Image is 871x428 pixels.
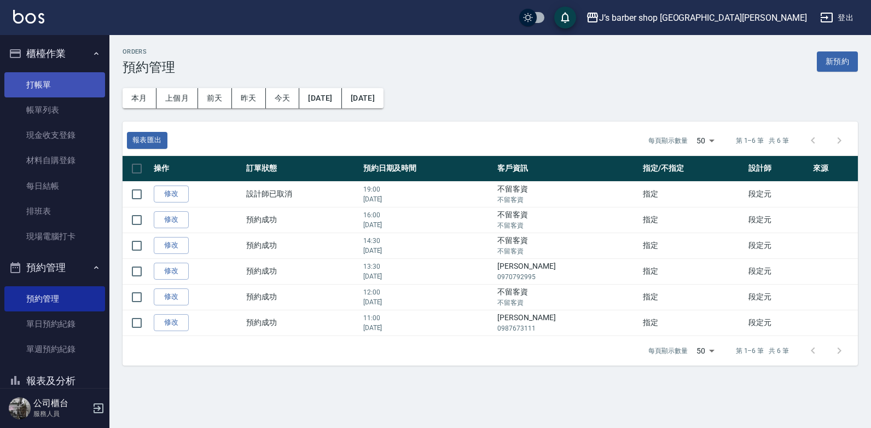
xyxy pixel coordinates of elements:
button: 上個月 [156,88,198,108]
img: Logo [13,10,44,24]
td: 段定元 [746,284,810,310]
th: 操作 [151,156,243,182]
button: 櫃檯作業 [4,39,105,68]
a: 修改 [154,314,189,331]
button: [DATE] [299,88,341,108]
a: 修改 [154,186,189,203]
button: 前天 [198,88,232,108]
a: 材料自購登錄 [4,148,105,173]
a: 修改 [154,237,189,254]
a: 每日結帳 [4,173,105,199]
td: 不留客資 [495,207,640,233]
th: 來源 [810,156,858,182]
p: 0970792995 [497,272,637,282]
p: [DATE] [363,323,492,333]
a: 打帳單 [4,72,105,97]
td: 不留客資 [495,233,640,258]
td: 段定元 [746,233,810,258]
p: 不留客資 [497,246,637,256]
td: 指定 [640,181,746,207]
button: 報表及分析 [4,367,105,395]
a: 新預約 [817,56,858,66]
div: J’s barber shop [GEOGRAPHIC_DATA][PERSON_NAME] [599,11,807,25]
p: 19:00 [363,184,492,194]
th: 訂單狀態 [243,156,361,182]
h2: Orders [123,48,175,55]
p: 11:00 [363,313,492,323]
p: 每頁顯示數量 [648,136,688,146]
h5: 公司櫃台 [33,398,89,409]
a: 預約管理 [4,286,105,311]
p: 不留客資 [497,195,637,205]
td: 設計師已取消 [243,181,361,207]
button: 登出 [816,8,858,28]
button: 新預約 [817,51,858,72]
a: 單日預約紀錄 [4,311,105,337]
td: 指定 [640,207,746,233]
button: 本月 [123,88,156,108]
p: 13:30 [363,262,492,271]
td: 指定 [640,310,746,336]
p: 第 1–6 筆 共 6 筆 [736,346,789,356]
td: 預約成功 [243,233,361,258]
td: 預約成功 [243,207,361,233]
button: 昨天 [232,88,266,108]
p: 14:30 [363,236,492,246]
p: 不留客資 [497,221,637,230]
img: Person [9,397,31,419]
td: 預約成功 [243,284,361,310]
p: 服務人員 [33,409,89,419]
p: [DATE] [363,194,492,204]
td: 段定元 [746,310,810,336]
a: 排班表 [4,199,105,224]
p: 12:00 [363,287,492,297]
td: [PERSON_NAME] [495,258,640,284]
p: 每頁顯示數量 [648,346,688,356]
a: 現場電腦打卡 [4,224,105,249]
td: [PERSON_NAME] [495,310,640,336]
button: [DATE] [342,88,384,108]
a: 現金收支登錄 [4,123,105,148]
td: 預約成功 [243,258,361,284]
a: 帳單列表 [4,97,105,123]
button: 報表匯出 [127,132,167,149]
th: 客戶資訊 [495,156,640,182]
td: 不留客資 [495,284,640,310]
th: 設計師 [746,156,810,182]
h3: 預約管理 [123,60,175,75]
td: 預約成功 [243,310,361,336]
a: 單週預約紀錄 [4,337,105,362]
td: 指定 [640,284,746,310]
a: 修改 [154,211,189,228]
td: 段定元 [746,181,810,207]
a: 修改 [154,288,189,305]
th: 指定/不指定 [640,156,746,182]
button: save [554,7,576,28]
td: 段定元 [746,258,810,284]
p: 不留客資 [497,298,637,308]
p: 0987673111 [497,323,637,333]
th: 預約日期及時間 [361,156,495,182]
td: 指定 [640,258,746,284]
p: [DATE] [363,297,492,307]
td: 段定元 [746,207,810,233]
p: [DATE] [363,220,492,230]
p: 16:00 [363,210,492,220]
div: 50 [692,126,718,155]
button: 今天 [266,88,300,108]
p: [DATE] [363,271,492,281]
p: [DATE] [363,246,492,256]
td: 不留客資 [495,181,640,207]
div: 50 [692,336,718,366]
button: J’s barber shop [GEOGRAPHIC_DATA][PERSON_NAME] [582,7,811,29]
button: 預約管理 [4,253,105,282]
td: 指定 [640,233,746,258]
a: 修改 [154,263,189,280]
p: 第 1–6 筆 共 6 筆 [736,136,789,146]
